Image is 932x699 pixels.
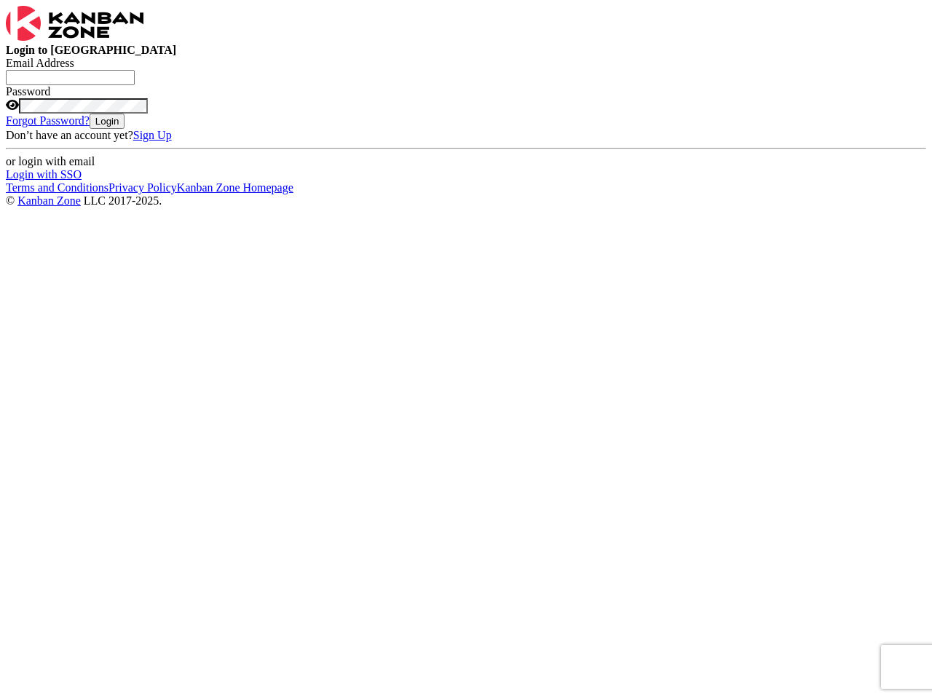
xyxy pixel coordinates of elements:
img: Kanban Zone [6,6,143,41]
label: Password [6,85,50,98]
a: Terms and Conditions [6,181,108,194]
a: Forgot Password? [6,114,90,127]
a: Kanban Zone Homepage [177,181,293,194]
label: Email Address [6,57,74,69]
button: Login [90,114,125,129]
a: Kanban Zone [17,194,81,207]
div: or login with email [6,155,926,168]
div: Don’t have an account yet? [6,129,926,142]
a: Login with SSO [6,168,82,181]
div: © LLC 2017- 2025 . [6,194,926,208]
b: Login to [GEOGRAPHIC_DATA] [6,44,176,56]
a: Privacy Policy [108,181,177,194]
a: Sign Up [133,129,172,141]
